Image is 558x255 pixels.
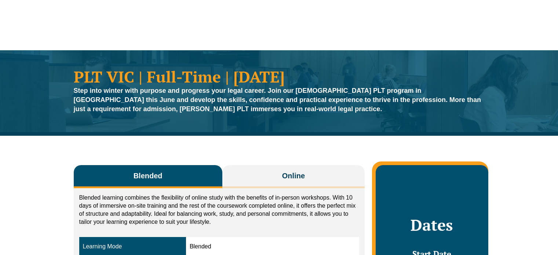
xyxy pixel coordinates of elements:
div: Blended [190,243,355,251]
h2: Dates [383,216,481,234]
div: Learning Mode [83,243,182,251]
p: Blended learning combines the flexibility of online study with the benefits of in-person workshop... [79,194,360,226]
span: Blended [134,171,163,181]
span: Online [282,171,305,181]
strong: Step into winter with purpose and progress your legal career. Join our [DEMOGRAPHIC_DATA] PLT pro... [74,87,481,113]
h1: PLT VIC | Full-Time | [DATE] [74,69,485,84]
